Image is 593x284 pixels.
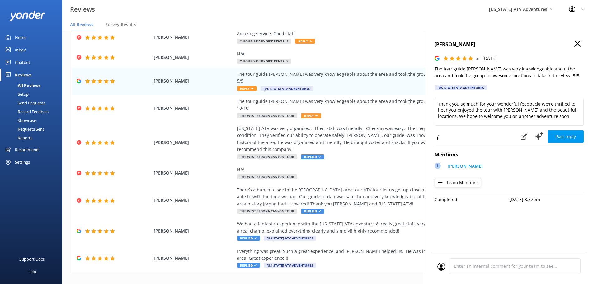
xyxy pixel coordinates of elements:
div: T [435,163,441,169]
img: yonder-white-logo.png [9,11,45,21]
h4: [PERSON_NAME] [435,41,584,49]
div: Settings [15,156,30,168]
div: N/A [237,166,520,173]
span: [PERSON_NAME] [154,170,234,176]
a: Showcase [4,116,62,125]
span: The West Sedona Canyon Tour [237,154,297,159]
div: All Reviews [4,81,40,90]
a: Requests Sent [4,125,62,133]
span: [PERSON_NAME] [154,34,234,41]
p: [DATE] 8:57pm [509,196,584,203]
div: Reviews [15,69,31,81]
a: Send Requests [4,99,62,107]
span: Replied [237,263,260,268]
h4: Mentions [435,151,584,159]
div: Amazing service. Good staff [237,30,520,37]
span: 5 [476,55,479,61]
div: Help [27,265,36,278]
span: [PERSON_NAME] [154,139,234,146]
a: [PERSON_NAME] [445,163,483,171]
span: Survey Results [105,22,136,28]
div: Home [15,31,26,44]
img: user_profile.svg [437,263,445,271]
span: [PERSON_NAME] [154,228,234,234]
span: [US_STATE] ATV Adventures [264,236,316,241]
div: Send Requests [4,99,45,107]
div: Record Feedback [4,107,49,116]
div: [US_STATE] ATV Adventures [435,85,487,90]
div: Chatbot [15,56,30,69]
button: Close [574,41,581,47]
span: Reply [295,39,315,44]
textarea: Thank you so much for your wonderful feedback! We're thrilled to hear you enjoyed the tour with [... [435,98,584,126]
div: Recommend [15,143,39,156]
button: Team Mentions [435,178,481,187]
div: N/A [237,51,520,57]
a: Reports [4,133,62,142]
span: Replied [237,236,260,241]
p: [DATE] [482,55,497,62]
span: [US_STATE] ATV Adventures [264,263,316,268]
span: [US_STATE] ATV Adventures [261,86,313,91]
span: [PERSON_NAME] [154,255,234,262]
span: Reply [237,86,257,91]
a: Setup [4,90,62,99]
div: There’s a bunch to see in the [GEOGRAPHIC_DATA] area..our ATV tour let us get up close and person... [237,186,520,207]
div: Showcase [4,116,36,125]
span: [PERSON_NAME] [154,105,234,112]
div: Support Docs [19,253,45,265]
div: Inbox [15,44,26,56]
span: Reply [301,113,321,118]
div: Reports [4,133,32,142]
p: [PERSON_NAME] [448,163,483,170]
div: Everything was great! Such a great experience, and [PERSON_NAME] helped us.. He was informative a... [237,248,520,262]
span: [PERSON_NAME] [154,197,234,204]
div: We had a fantastic experience with the [US_STATE] ATV adventures!! really great staff, very helpf... [237,220,520,234]
span: The West Sedona Canyon Tour [237,113,297,118]
p: The tour guide [PERSON_NAME] was very knowledgeable about the area and took the group to awesome ... [435,65,584,79]
span: 2 Hour Side by Side Rentals [237,59,291,64]
a: Record Feedback [4,107,62,116]
div: The tour guide [PERSON_NAME] was very knowledgeable about the area and took the group to awesome ... [237,71,520,85]
div: Setup [4,90,29,99]
span: [US_STATE] ATV Adventures [489,6,547,12]
span: Replied [301,209,324,214]
button: Post reply [548,130,584,143]
span: All Reviews [70,22,93,28]
div: Requests Sent [4,125,44,133]
div: [US_STATE] ATV was very organized. Their staff was friendly. Check in was easy. Their equipment (... [237,125,520,153]
div: The tour guide [PERSON_NAME] was very knowledgeable about the area and took the group to awesome ... [237,98,520,112]
h3: Reviews [70,4,95,14]
p: Completed [435,196,509,203]
span: 2 Hour Side by Side Rentals [237,39,291,44]
a: All Reviews [4,81,62,90]
span: Replied [301,154,324,159]
span: The West Sedona Canyon Tour [237,209,297,214]
span: [PERSON_NAME] [154,54,234,61]
span: The West Sedona Canyon Tour [237,174,297,179]
span: [PERSON_NAME] [154,78,234,84]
